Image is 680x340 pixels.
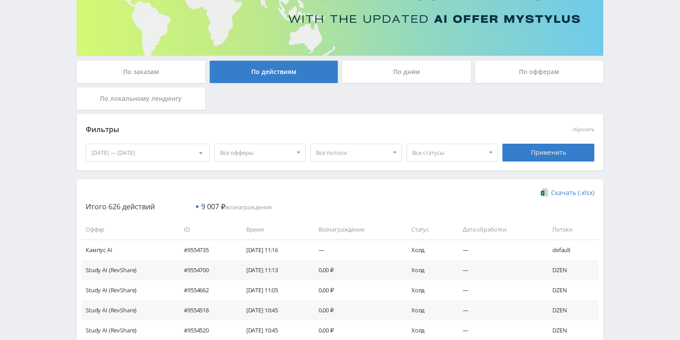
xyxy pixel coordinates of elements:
[402,260,454,280] td: Холд
[201,203,272,211] span: вознаграждения
[237,280,310,300] td: [DATE] 11:05
[454,300,543,320] td: —
[81,300,175,320] td: Study AI (RevShare)
[310,300,402,320] td: 0,00 ₽
[543,280,599,300] td: DZEN
[77,87,205,110] div: По локальному лендингу
[77,61,205,83] div: По заказам
[342,61,471,83] div: По дням
[175,280,237,300] td: #9554662
[86,144,209,161] div: [DATE] — [DATE]
[543,300,599,320] td: DZEN
[402,240,454,260] td: Холд
[454,280,543,300] td: —
[475,61,604,83] div: По офферам
[237,300,310,320] td: [DATE] 10:45
[210,61,338,83] div: По действиям
[402,220,454,240] td: Статус
[237,240,310,260] td: [DATE] 11:16
[86,202,155,211] span: Итого 626 действий
[543,260,599,280] td: DZEN
[454,240,543,260] td: —
[175,220,237,240] td: ID
[175,260,237,280] td: #9554700
[572,127,594,133] button: сбросить
[412,144,485,161] span: Все статусы
[454,220,543,240] td: Дата обработки
[454,260,543,280] td: —
[310,220,402,240] td: Вознаграждение
[237,260,310,280] td: [DATE] 11:13
[175,240,237,260] td: #9554735
[543,220,599,240] td: Потоки
[81,220,175,240] td: Оффер
[402,280,454,300] td: Холд
[502,144,594,162] div: Применить
[201,202,225,211] span: 9 007 ₽
[237,220,310,240] td: Время
[310,280,402,300] td: 0,00 ₽
[541,188,548,197] img: xlsx
[220,144,292,161] span: Все офферы
[81,240,175,260] td: Кампус AI
[543,240,599,260] td: default
[310,240,402,260] td: —
[316,144,388,161] span: Все потоки
[402,300,454,320] td: Холд
[551,189,594,196] span: Скачать (.xlsx)
[81,280,175,300] td: Study AI (RevShare)
[81,260,175,280] td: Study AI (RevShare)
[86,123,466,137] div: Фильтры
[175,300,237,320] td: #9554518
[310,260,402,280] td: 0,00 ₽
[541,188,594,197] a: Скачать (.xlsx)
